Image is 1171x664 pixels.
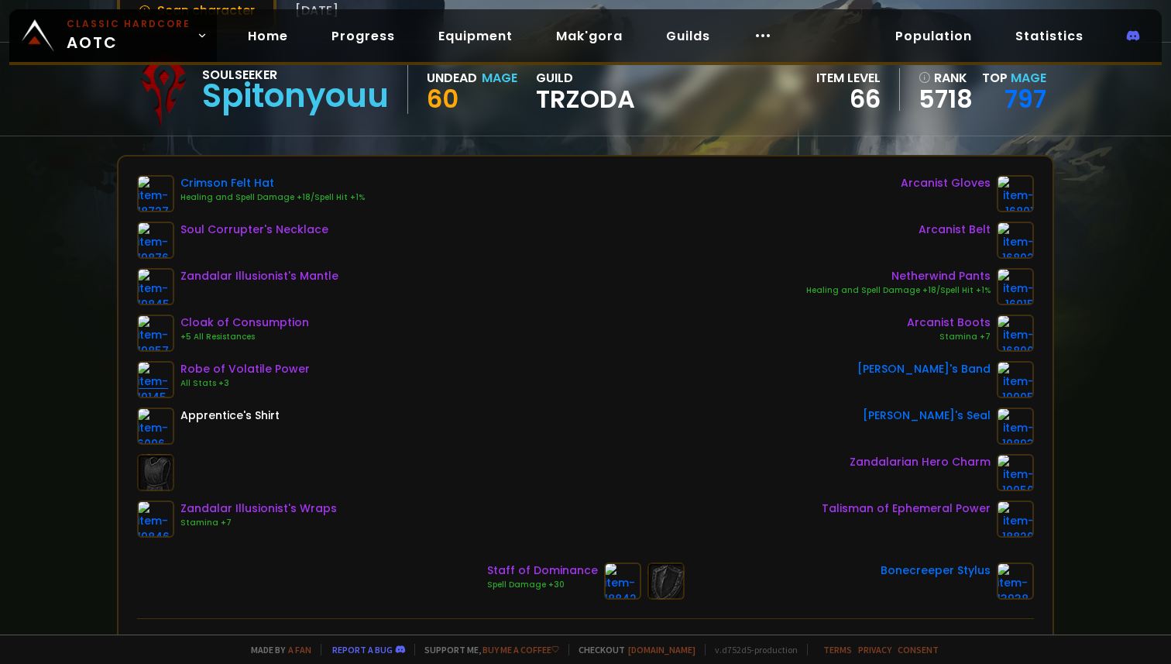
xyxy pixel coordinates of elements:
[137,501,174,538] img: item-19846
[881,563,991,579] div: Bonecreeper Stylus
[604,563,641,600] img: item-18842
[202,65,389,84] div: Soulseeker
[858,644,891,655] a: Privacy
[137,175,174,212] img: item-18727
[487,563,598,579] div: Staff of Dominance
[180,517,337,529] div: Stamina +7
[180,222,328,238] div: Soul Corrupter's Necklace
[180,331,309,343] div: +5 All Resistances
[288,644,311,655] a: a fan
[997,175,1034,212] img: item-16801
[997,315,1034,352] img: item-16800
[180,175,365,191] div: Crimson Felt Hat
[997,454,1034,491] img: item-19950
[822,501,991,517] div: Talisman of Ephemeral Power
[997,408,1034,445] img: item-19893
[137,268,174,305] img: item-19845
[414,644,559,655] span: Support me,
[295,1,338,20] span: [DATE]
[705,644,798,655] span: v. d752d5 - production
[137,315,174,352] img: item-19857
[319,20,407,52] a: Progress
[180,361,310,377] div: Robe of Volatile Power
[180,377,310,390] div: All Stats +3
[202,84,389,108] div: Spitonyouu
[180,408,280,424] div: Apprentice's Shirt
[1003,20,1096,52] a: Statistics
[816,68,881,88] div: item level
[901,175,991,191] div: Arcanist Gloves
[907,315,991,331] div: Arcanist Boots
[67,17,191,54] span: AOTC
[919,68,973,88] div: rank
[137,222,174,259] img: item-19876
[242,644,311,655] span: Made by
[536,68,635,111] div: guild
[427,68,477,88] div: Undead
[907,331,991,343] div: Stamina +7
[67,17,191,31] small: Classic Hardcore
[898,644,939,655] a: Consent
[850,454,991,470] div: Zandalarian Hero Charm
[536,88,635,111] span: TRZODA
[544,20,635,52] a: Mak'gora
[919,88,973,111] a: 5718
[997,361,1034,398] img: item-19905
[235,20,300,52] a: Home
[487,579,598,591] div: Spell Damage +30
[1004,81,1046,116] a: 797
[997,501,1034,538] img: item-18820
[180,501,337,517] div: Zandalar Illusionist's Wraps
[997,222,1034,259] img: item-16802
[919,222,991,238] div: Arcanist Belt
[1011,69,1046,87] span: Mage
[568,644,695,655] span: Checkout
[180,315,309,331] div: Cloak of Consumption
[654,20,723,52] a: Guilds
[823,644,852,655] a: Terms
[806,268,991,284] div: Netherwind Pants
[482,68,517,88] div: Mage
[997,268,1034,305] img: item-16915
[883,20,984,52] a: Population
[982,68,1046,88] div: Top
[180,191,365,204] div: Healing and Spell Damage +18/Spell Hit +1%
[426,20,525,52] a: Equipment
[137,361,174,398] img: item-19145
[628,644,695,655] a: [DOMAIN_NAME]
[180,268,338,284] div: Zandalar Illusionist's Mantle
[857,361,991,377] div: [PERSON_NAME]'s Band
[997,563,1034,600] img: item-13938
[816,88,881,111] div: 66
[137,408,174,445] img: item-6096
[9,9,217,62] a: Classic HardcoreAOTC
[806,284,991,297] div: Healing and Spell Damage +18/Spell Hit +1%
[427,81,458,116] span: 60
[332,644,393,655] a: Report a bug
[863,408,991,424] div: [PERSON_NAME]'s Seal
[482,644,559,655] a: Buy me a coffee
